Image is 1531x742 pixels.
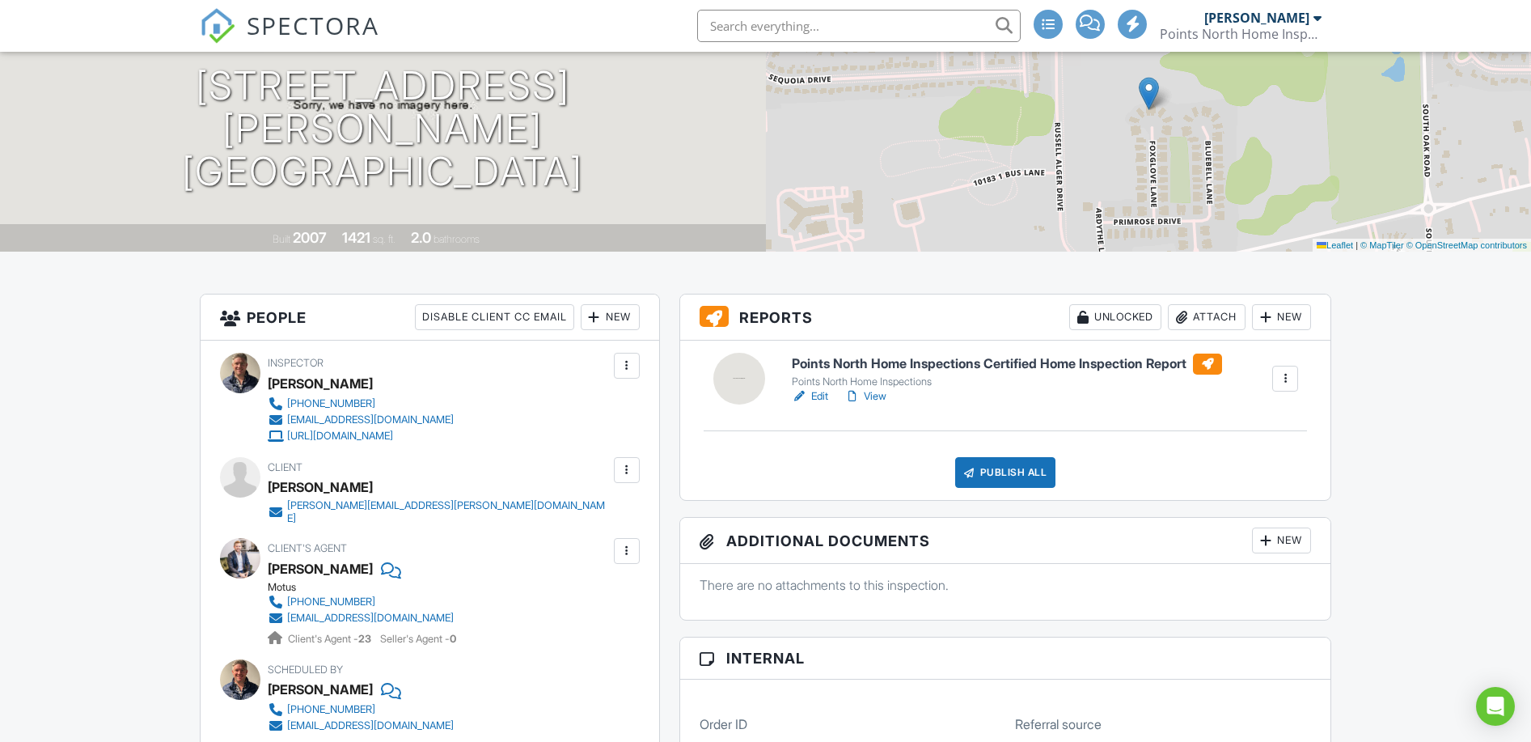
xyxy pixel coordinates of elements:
[415,304,574,330] div: Disable Client CC Email
[1015,715,1102,733] label: Referral source
[268,461,302,473] span: Client
[1252,304,1311,330] div: New
[200,22,379,56] a: SPECTORA
[955,457,1056,488] div: Publish All
[1406,240,1527,250] a: © OpenStreetMap contributors
[411,229,431,246] div: 2.0
[268,357,324,369] span: Inspector
[1317,240,1353,250] a: Leaflet
[287,413,454,426] div: [EMAIL_ADDRESS][DOMAIN_NAME]
[1204,10,1309,26] div: [PERSON_NAME]
[1360,240,1404,250] a: © MapTiler
[581,304,640,330] div: New
[200,8,235,44] img: The Best Home Inspection Software - Spectora
[450,633,456,645] strong: 0
[268,581,467,594] div: Motus
[268,412,454,428] a: [EMAIL_ADDRESS][DOMAIN_NAME]
[247,8,379,42] span: SPECTORA
[1252,528,1311,553] div: New
[680,638,1331,680] h3: Internal
[1160,26,1322,42] div: Points North Home Inspections
[268,557,373,581] a: [PERSON_NAME]
[1476,687,1515,726] div: Open Intercom Messenger
[287,430,393,443] div: [URL][DOMAIN_NAME]
[1168,304,1246,330] div: Attach
[287,703,375,716] div: [PHONE_NUMBER]
[268,718,454,734] a: [EMAIL_ADDRESS][DOMAIN_NAME]
[287,499,610,525] div: [PERSON_NAME][EMAIL_ADDRESS][PERSON_NAME][DOMAIN_NAME]
[268,542,347,554] span: Client's Agent
[700,715,747,733] label: Order ID
[273,233,290,245] span: Built
[293,229,327,246] div: 2007
[201,295,659,341] h3: People
[268,371,373,396] div: [PERSON_NAME]
[380,633,456,645] span: Seller's Agent -
[680,518,1331,564] h3: Additional Documents
[792,375,1222,388] div: Points North Home Inspections
[268,664,343,676] span: Scheduled By
[792,388,828,405] a: Edit
[1355,240,1358,250] span: |
[268,610,454,626] a: [EMAIL_ADDRESS][DOMAIN_NAME]
[680,295,1331,341] h3: Reports
[373,233,395,245] span: sq. ft.
[268,594,454,610] a: [PHONE_NUMBER]
[287,397,375,410] div: [PHONE_NUMBER]
[434,233,480,245] span: bathrooms
[287,596,375,608] div: [PHONE_NUMBER]
[268,677,373,702] div: [PERSON_NAME]
[792,354,1222,389] a: Points North Home Inspections Certified Home Inspection Report Points North Home Inspections
[268,499,610,525] a: [PERSON_NAME][EMAIL_ADDRESS][PERSON_NAME][DOMAIN_NAME]
[1139,77,1159,110] img: Marker
[26,65,740,193] h1: [STREET_ADDRESS] [PERSON_NAME][GEOGRAPHIC_DATA]
[288,633,374,645] span: Client's Agent -
[700,576,1312,594] p: There are no attachments to this inspection.
[358,633,371,645] strong: 23
[697,10,1021,42] input: Search everything...
[268,396,454,412] a: [PHONE_NUMBER]
[342,229,370,246] div: 1421
[268,428,454,444] a: [URL][DOMAIN_NAME]
[287,719,454,732] div: [EMAIL_ADDRESS][DOMAIN_NAME]
[268,702,454,718] a: [PHONE_NUMBER]
[268,475,373,499] div: [PERSON_NAME]
[1069,304,1161,330] div: Unlocked
[844,388,886,405] a: View
[287,612,454,625] div: [EMAIL_ADDRESS][DOMAIN_NAME]
[792,354,1222,375] h6: Points North Home Inspections Certified Home Inspection Report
